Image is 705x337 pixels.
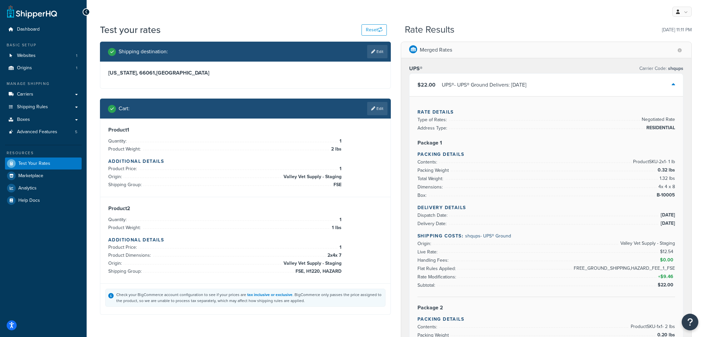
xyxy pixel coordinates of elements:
[417,183,444,190] span: Dimensions:
[631,158,675,166] span: Product SKU-2 x 1 - 1 lb
[405,25,454,35] h2: Rate Results
[5,62,82,74] a: Origins1
[417,204,675,211] h4: Delivery Details
[116,292,382,304] div: Check your BigCommerce account configuration to see if your prices are . BigCommerce only passes ...
[330,224,342,232] span: 1 lbs
[5,81,82,87] div: Manage Shipping
[417,220,448,227] span: Delivery Date:
[5,88,82,101] a: Carriers
[619,239,675,247] span: Valley Vet Supply - Staging
[119,49,168,55] h2: Shipping destination :
[660,248,675,255] span: $12.54
[417,273,458,280] span: Rate Modifications:
[76,53,77,59] span: 1
[417,175,445,182] span: Total Weight:
[417,167,450,174] span: Packing Weight
[5,158,82,169] a: Test Your Rates
[655,191,675,199] span: B-10005
[108,70,382,76] h3: [US_STATE], 66061 , [GEOGRAPHIC_DATA]
[442,80,526,90] div: UPS® - UPS® Ground Delivers: [DATE]
[361,24,387,36] button: Reset
[5,150,82,156] div: Resources
[108,181,143,188] span: Shipping Group:
[417,140,675,146] h3: Package 1
[108,138,128,145] span: Quantity:
[18,173,43,179] span: Marketplace
[119,106,130,112] h2: Cart :
[108,260,124,267] span: Origin:
[282,259,342,267] span: Valley Vet Supply - Staging
[659,211,675,219] span: [DATE]
[417,81,435,89] span: $22.00
[657,273,675,281] span: +
[417,248,439,255] span: Live Rate:
[5,126,82,138] a: Advanced Features5
[5,194,82,206] a: Help Docs
[417,304,675,311] h3: Package 2
[108,268,143,275] span: Shipping Group:
[465,232,511,239] span: shqups - UPS® Ground
[656,166,675,174] span: 0.32 lbs
[5,182,82,194] a: Analytics
[17,92,33,97] span: Carriers
[417,109,675,116] h4: Rate Details
[108,244,139,251] span: Product Price:
[17,27,40,32] span: Dashboard
[17,104,48,110] span: Shipping Rules
[640,116,675,124] span: Negotiated Rate
[332,181,342,189] span: FSE
[108,165,139,172] span: Product Price:
[247,292,293,298] a: tax inclusive or exclusive
[108,236,382,243] h4: Additional Details
[17,117,30,123] span: Boxes
[417,125,449,132] span: Address Type:
[282,173,342,181] span: Valley Vet Supply - Staging
[100,23,161,36] h1: Test your rates
[662,25,692,35] p: [DATE] 11:11 PM
[420,45,452,55] p: Merged Rates
[367,102,387,115] a: Edit
[417,212,449,219] span: Dispatch Date:
[108,224,142,231] span: Product Weight:
[658,281,675,288] span: $22.00
[629,323,675,331] span: Product SKU-1 x 1 - 2 lbs
[667,65,683,72] span: shqups
[75,129,77,135] span: 5
[326,251,342,259] span: 2 x 4 x 7
[76,65,77,71] span: 1
[417,323,439,330] span: Contents:
[5,101,82,113] a: Shipping Rules
[330,145,342,153] span: 2 lbs
[108,173,124,180] span: Origin:
[417,116,448,123] span: Type of Rates:
[5,126,82,138] li: Advanced Features
[338,165,342,173] span: 1
[5,50,82,62] li: Websites
[338,243,342,251] span: 1
[660,273,675,280] span: $9.46
[417,265,457,272] span: Flat Rules Applied:
[108,146,142,153] span: Product Weight:
[417,316,675,323] h4: Packing Details
[18,185,37,191] span: Analytics
[639,64,683,73] p: Carrier Code:
[5,23,82,36] a: Dashboard
[18,198,40,203] span: Help Docs
[5,114,82,126] a: Boxes
[17,65,32,71] span: Origins
[294,267,342,275] span: FSE, H1220, HAZARD
[108,205,382,212] h3: Product 2
[5,42,82,48] div: Basic Setup
[417,159,439,166] span: Contents:
[17,53,36,59] span: Websites
[17,129,57,135] span: Advanced Features
[645,124,675,132] span: RESIDENTIAL
[338,137,342,145] span: 1
[417,282,437,289] span: Subtotal:
[367,45,387,58] a: Edit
